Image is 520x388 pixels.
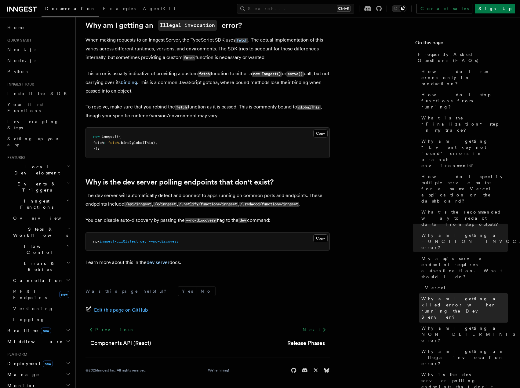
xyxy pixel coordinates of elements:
span: Frequently Asked Questions (FAQs) [418,51,508,64]
a: Why am I getting a killed error when running the Dev Server? [419,293,508,323]
span: Install the SDK [7,91,71,96]
button: Copy [313,130,328,137]
a: Logging [11,314,72,325]
a: Next [299,324,330,335]
button: Deploymentnew [5,358,72,369]
span: Why am I getting “Event key not found" errors in branch environments? [421,138,508,169]
span: fetch [108,141,119,145]
a: Install the SDK [5,88,72,99]
a: My app's serve endpoint requires authentication. What should I do? [419,253,508,282]
span: What's the recommended way to redact data from step outputs? [421,209,508,227]
code: fetch [183,55,195,60]
a: Setting up your app [5,133,72,150]
a: Previous [85,324,136,335]
button: Local Development [5,161,72,178]
span: Versioning [13,306,53,311]
code: Illegal invocation [158,20,217,31]
button: Copy [313,234,328,242]
span: : [104,141,106,145]
span: Setting up your app [7,136,60,147]
a: Examples [99,2,139,16]
p: When making requests to an Inngest Server, the TypeScript SDK uses . The actual implementation of... [85,36,330,62]
span: REST Endpoints [13,289,47,300]
span: ({ [117,134,121,139]
span: Events & Triggers [5,181,67,193]
p: This error is usually indicative of providing a custom function to either a or call, but not carr... [85,69,330,95]
p: To resolve, make sure that you rebind the function as it is passed. This is commonly bound to , t... [85,103,330,120]
code: /.netlify/functions/inngest [178,202,238,207]
span: Leveraging Steps [7,119,59,130]
button: Errors & Retries [11,258,72,275]
code: /x/inngest [153,202,177,207]
span: Home [7,24,24,31]
a: Vercel [423,282,508,293]
a: dev server [147,259,169,265]
a: We're hiring! [208,368,229,373]
a: Why am I getting a NON_DETERMINISTIC_FUNCTION error? [419,323,508,346]
a: Why is the dev server polling endpoints that don't exist? [85,178,274,186]
button: Manage [5,369,72,380]
a: Edit this page on GitHub [85,306,148,314]
a: Documentation [42,2,99,17]
span: dev [140,239,147,243]
span: Flow Control [11,243,66,255]
span: Next.js [7,47,36,52]
a: AgentKit [139,2,179,16]
span: , [155,141,157,145]
a: Node.js [5,55,72,66]
span: inngest-cli@latest [100,239,138,243]
a: Python [5,66,72,77]
a: Contact sales [416,4,472,13]
span: Realtime [5,328,51,334]
p: Was this page helpful? [85,288,171,294]
span: Platform [5,352,27,357]
span: How do I stop functions from running? [421,92,508,110]
a: Sign Up [475,4,515,13]
button: Search...Ctrl+K [237,4,354,13]
kbd: Ctrl+K [337,5,351,12]
a: Versioning [11,303,72,314]
code: fetch [198,71,211,77]
button: Middleware [5,336,72,347]
span: Your first Functions [7,102,44,113]
a: Components API (React) [90,339,151,347]
p: The dev server will automatically detect and connect to apps running on common ports and endpoint... [85,191,330,209]
code: /api/inngest [124,202,152,207]
span: Quick start [5,38,31,43]
span: How do I run crons only in production? [421,68,508,87]
code: /.redwood/functions/inngest [239,202,299,207]
span: .bind [119,141,129,145]
span: Why am I getting a killed error when running the Dev Server? [421,296,508,320]
button: Toggle dark mode [392,5,406,12]
a: binding [121,79,137,85]
a: fetch [235,37,248,43]
a: Why am I getting anIllegal invocationerror? [85,20,242,31]
span: AgentKit [143,6,175,11]
span: Documentation [45,6,96,11]
span: Vercel [425,285,446,291]
span: Manage [5,372,39,378]
span: My app's serve endpoint requires authentication. What should I do? [421,255,508,280]
a: Why am I getting “Event key not found" errors in branch environments? [419,136,508,171]
span: Why am I getting an Illegal invocation error? [421,348,508,367]
span: Logging [13,317,45,322]
span: Middleware [5,339,63,345]
button: Flow Control [11,241,72,258]
span: Cancellation [11,277,64,284]
div: © 2025 Inngest Inc. All rights reserved. [85,368,146,373]
code: --no-discovery [185,218,217,223]
span: (globalThis) [129,141,155,145]
span: Local Development [5,164,67,176]
a: What is the "Finalization" step in my trace? [419,112,508,136]
h4: On this page [415,39,508,49]
a: Frequently Asked Questions (FAQs) [415,49,508,66]
a: Next.js [5,44,72,55]
div: Inngest Functions [5,213,72,325]
span: npx [93,239,100,243]
a: Release Phases [287,339,325,347]
p: You can disable auto-discovery by passing the flag to the command: [85,216,330,225]
span: fetch [93,141,104,145]
button: Inngest Functions [5,196,72,213]
a: Why am I getting a FUNCTION_INVOCATION_TIMEOUT error? [419,230,508,253]
span: new [59,291,69,298]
